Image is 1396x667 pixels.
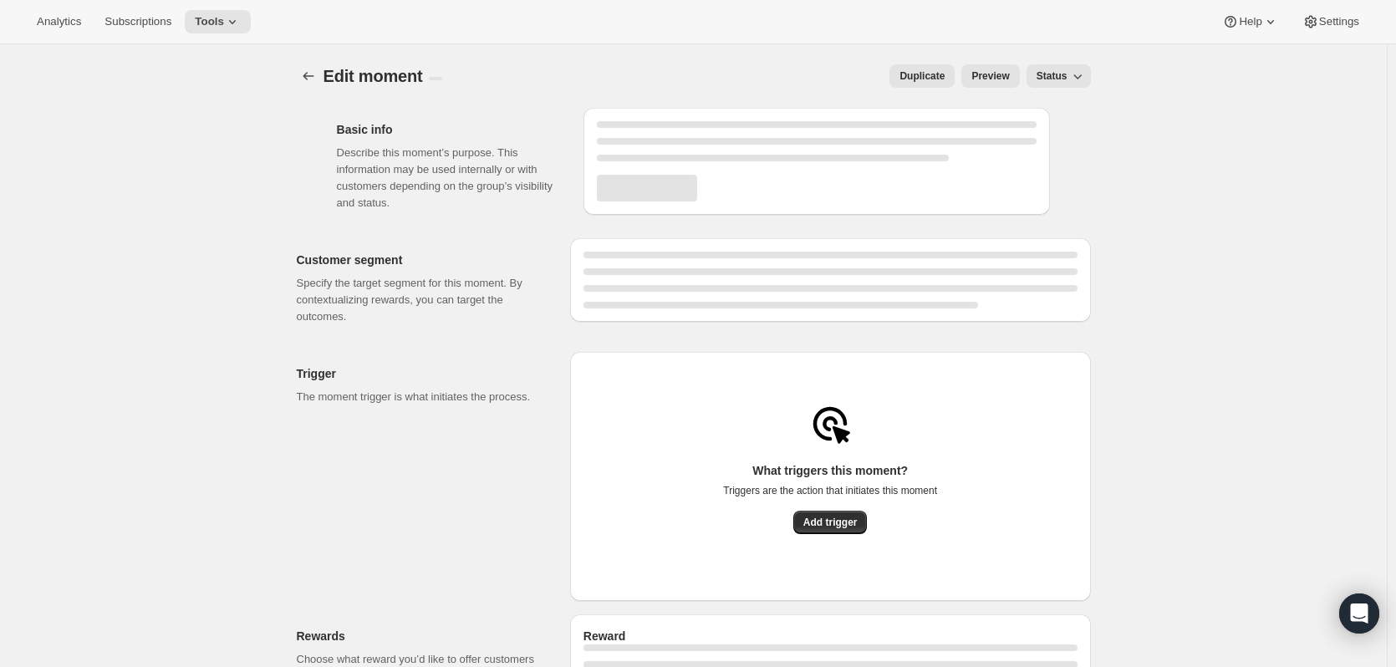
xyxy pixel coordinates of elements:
[195,15,224,28] span: Tools
[961,64,1019,88] button: Preview
[324,67,423,85] span: Edit moment
[1239,15,1261,28] span: Help
[889,64,955,88] button: Duplicate
[337,121,557,138] h2: Basic info
[583,628,1078,644] h2: Reward
[297,365,543,382] h2: Trigger
[337,145,557,211] p: Describe this moment’s purpose. This information may be used internally or with customers dependi...
[971,69,1009,83] span: Preview
[793,511,868,534] button: Add trigger
[185,10,251,33] button: Tools
[297,252,543,268] h2: Customer segment
[723,462,937,479] p: What triggers this moment?
[297,275,543,325] p: Specify the target segment for this moment. By contextualizing rewards, you can target the outcomes.
[1212,10,1288,33] button: Help
[1037,69,1067,83] span: Status
[1027,64,1091,88] button: Status
[1339,593,1379,634] div: Open Intercom Messenger
[803,516,858,529] span: Add trigger
[27,10,91,33] button: Analytics
[1292,10,1369,33] button: Settings
[94,10,181,33] button: Subscriptions
[297,628,543,644] h2: Rewards
[104,15,171,28] span: Subscriptions
[297,64,320,88] button: Create moment
[297,389,543,405] p: The moment trigger is what initiates the process.
[1319,15,1359,28] span: Settings
[37,15,81,28] span: Analytics
[899,69,945,83] span: Duplicate
[723,484,937,497] p: Triggers are the action that initiates this moment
